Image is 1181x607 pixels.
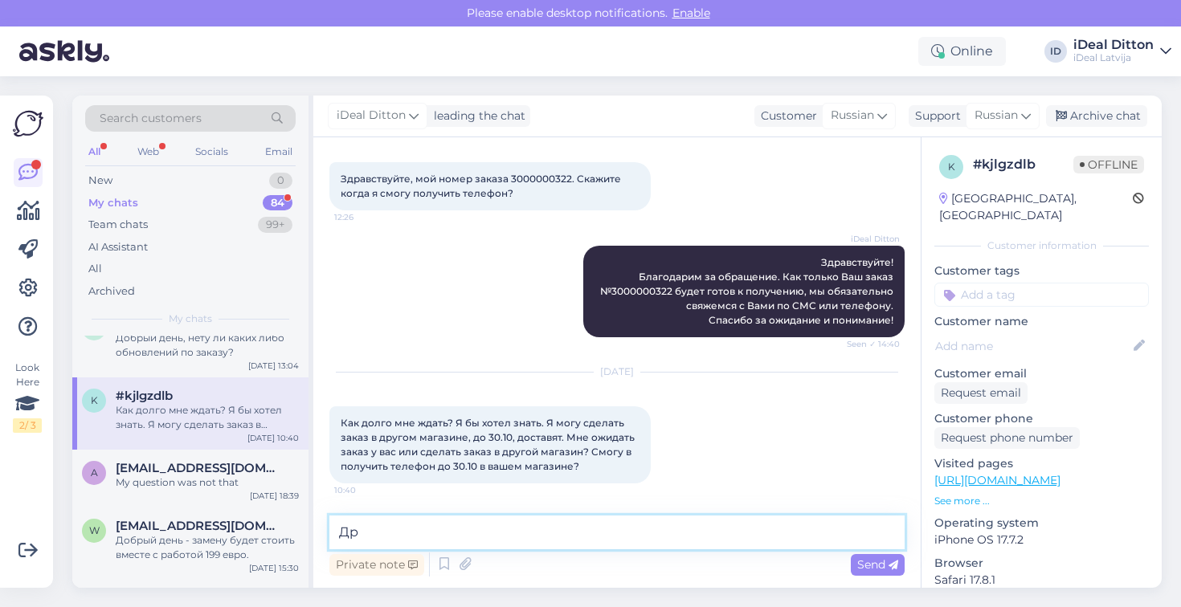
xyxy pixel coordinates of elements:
[934,313,1149,330] p: Customer name
[934,572,1149,589] p: Safari 17.8.1
[89,524,100,536] span: w
[1044,40,1067,63] div: ID
[91,466,98,479] span: a
[116,389,173,403] span: #kjlgzdlb
[939,190,1133,224] div: [GEOGRAPHIC_DATA], [GEOGRAPHIC_DATA]
[249,562,299,574] div: [DATE] 15:30
[329,365,905,379] div: [DATE]
[85,141,104,162] div: All
[973,155,1073,174] div: # kjlgzdlb
[1073,156,1144,173] span: Offline
[88,195,138,211] div: My chats
[116,533,299,562] div: Добрый день - замену будет стоить вместе с работой 199 евро.
[134,141,162,162] div: Web
[116,331,299,360] div: Добрый день, нету ли каких либо обновлений по заказу?
[1046,105,1147,127] div: Archive chat
[192,141,231,162] div: Socials
[934,382,1028,404] div: Request email
[13,108,43,139] img: Askly Logo
[1073,39,1154,51] div: iDeal Ditton
[840,338,900,350] span: Seen ✓ 14:40
[341,173,623,199] span: Здравствуйте, мой номер заказа 3000000322. Скажите когда я смогу получить телефон?
[840,233,900,245] span: iDeal Ditton
[754,108,817,124] div: Customer
[169,312,212,326] span: My chats
[934,494,1149,508] p: See more ...
[600,256,896,326] span: Здравствуйте! Благодарим за обращение. Как только Ваш заказ №3000000322 будет готов к получению, ...
[263,195,292,211] div: 84
[100,110,202,127] span: Search customers
[948,161,955,173] span: k
[934,283,1149,307] input: Add a tag
[918,37,1006,66] div: Online
[975,107,1018,124] span: Russian
[88,173,112,189] div: New
[248,360,299,372] div: [DATE] 13:04
[427,108,525,124] div: leading the chat
[88,261,102,277] div: All
[1073,51,1154,64] div: iDeal Latvija
[668,6,715,20] span: Enable
[116,461,283,475] span: anandkrishnapol@gmail.com
[334,484,394,496] span: 10:40
[935,337,1130,355] input: Add name
[116,519,283,533] span: wailder2@inbox.lv
[116,403,299,432] div: Как долго мне ждать? Я бы хотел знать. Я могу сделать заказ в другом магазине, до 30.10, доставят...
[934,263,1149,279] p: Customer tags
[13,361,42,433] div: Look Here
[934,555,1149,572] p: Browser
[857,557,898,572] span: Send
[91,394,98,406] span: k
[88,239,148,255] div: AI Assistant
[250,490,299,502] div: [DATE] 18:39
[934,515,1149,532] p: Operating system
[329,515,905,549] textarea: Др
[934,455,1149,472] p: Visited pages
[247,432,299,444] div: [DATE] 10:40
[88,217,148,233] div: Team chats
[934,427,1080,449] div: Request phone number
[334,211,394,223] span: 12:26
[934,238,1149,253] div: Customer information
[934,473,1060,487] a: [URL][DOMAIN_NAME]
[909,108,961,124] div: Support
[934,365,1149,382] p: Customer email
[934,532,1149,548] p: iPhone OS 17.7.2
[329,554,424,576] div: Private note
[269,173,292,189] div: 0
[262,141,296,162] div: Email
[116,475,299,490] div: My question was not that
[258,217,292,233] div: 99+
[88,283,135,299] div: Archived
[1073,39,1171,64] a: iDeal DittoniDeal Latvija
[934,410,1149,427] p: Customer phone
[831,107,874,124] span: Russian
[337,107,406,124] span: iDeal Ditton
[341,417,637,472] span: Как долго мне ждать? Я бы хотел знать. Я могу сделать заказ в другом магазине, до 30.10, доставят...
[13,418,42,433] div: 2 / 3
